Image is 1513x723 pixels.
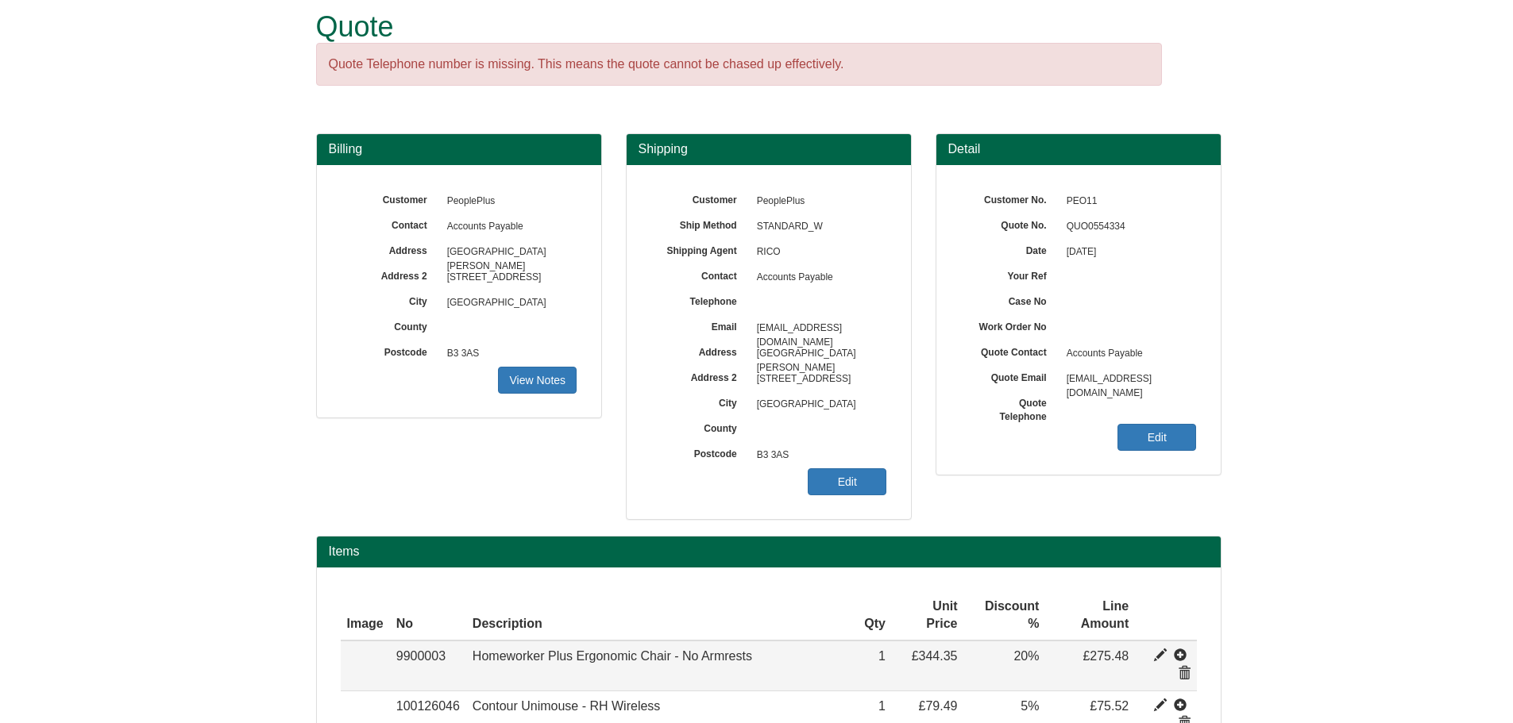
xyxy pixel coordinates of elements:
label: Quote Email [960,367,1059,385]
label: Quote No. [960,214,1059,233]
label: Customer [341,189,439,207]
span: [GEOGRAPHIC_DATA] [439,290,577,316]
h3: Detail [948,142,1209,156]
span: [STREET_ADDRESS] [749,367,887,392]
span: Accounts Payable [1059,341,1197,367]
th: Description [466,591,858,641]
h2: Items [329,544,1209,559]
th: Discount % [963,591,1045,641]
div: Quote Telephone number is missing. This means the quote cannot be chased up effectively. [316,43,1162,87]
span: [GEOGRAPHIC_DATA][PERSON_NAME] [439,240,577,265]
span: £344.35 [912,649,958,663]
span: B3 3AS [439,341,577,367]
span: QUO0554334 [1059,214,1197,240]
th: Line Amount [1045,591,1135,641]
span: PEO11 [1059,189,1197,214]
td: 9900003 [390,640,466,690]
th: Unit Price [892,591,964,641]
span: [EMAIL_ADDRESS][DOMAIN_NAME] [1059,367,1197,392]
label: Customer [650,189,749,207]
span: £275.48 [1083,649,1129,663]
label: Ship Method [650,214,749,233]
span: [GEOGRAPHIC_DATA][PERSON_NAME] [749,341,887,367]
label: Address 2 [650,367,749,385]
label: Contact [341,214,439,233]
span: £79.49 [919,699,958,713]
label: Your Ref [960,265,1059,283]
label: Email [650,316,749,334]
label: County [341,316,439,334]
span: 1 [878,699,886,713]
h3: Billing [329,142,589,156]
label: City [341,290,439,309]
span: B3 3AS [749,443,887,468]
span: Accounts Payable [439,214,577,240]
span: [EMAIL_ADDRESS][DOMAIN_NAME] [749,316,887,341]
a: Edit [1117,424,1196,451]
label: Address [341,240,439,258]
span: 1 [878,649,886,663]
label: County [650,417,749,436]
span: [GEOGRAPHIC_DATA] [749,392,887,417]
span: Contour Unimouse - RH Wireless [473,699,661,713]
label: Shipping Agent [650,240,749,258]
a: View Notes [498,367,577,394]
h1: Quote [316,11,1162,43]
label: Customer No. [960,189,1059,207]
label: Case No [960,290,1059,309]
span: PeoplePlus [439,189,577,214]
span: 5% [1021,699,1039,713]
label: Postcode [341,341,439,360]
label: City [650,392,749,410]
span: [STREET_ADDRESS] [439,265,577,290]
th: Image [341,591,390,641]
label: Address 2 [341,265,439,283]
th: No [390,591,466,641]
span: Homeworker Plus Ergonomic Chair - No Armrests [473,649,752,663]
label: Address [650,341,749,360]
span: STANDARD_W [749,214,887,240]
span: £75.52 [1090,699,1129,713]
label: Postcode [650,443,749,461]
label: Contact [650,265,749,283]
a: Edit [808,468,886,495]
label: Quote Contact [960,341,1059,360]
label: Date [960,240,1059,258]
h3: Shipping [639,142,899,156]
th: Qty [858,591,892,641]
span: RICO [749,240,887,265]
span: 20% [1013,649,1039,663]
label: Work Order No [960,316,1059,334]
label: Telephone [650,290,749,309]
span: PeoplePlus [749,189,887,214]
label: Quote Telephone [960,392,1059,424]
span: Accounts Payable [749,265,887,290]
span: [DATE] [1059,240,1197,265]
